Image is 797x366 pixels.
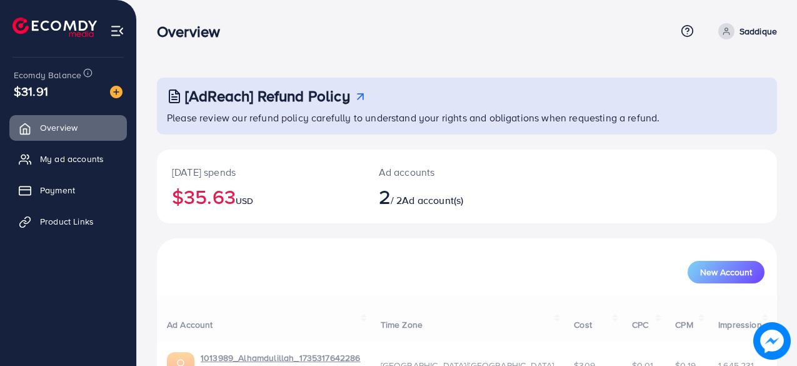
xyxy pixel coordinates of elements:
[700,268,752,277] span: New Account
[167,110,769,125] p: Please review our refund policy carefully to understand your rights and obligations when requesti...
[172,165,349,180] p: [DATE] spends
[157,23,230,41] h3: Overview
[688,261,764,283] button: New Account
[379,182,391,211] span: 2
[9,146,127,171] a: My ad accounts
[713,23,777,39] a: Saddique
[14,69,81,81] span: Ecomdy Balance
[13,18,97,37] img: logo
[9,209,127,234] a: Product Links
[185,87,350,105] h3: [AdReach] Refund Policy
[379,165,504,180] p: Ad accounts
[402,193,463,207] span: Ad account(s)
[9,178,127,203] a: Payment
[172,185,349,208] h2: $35.63
[40,153,104,165] span: My ad accounts
[9,115,127,140] a: Overview
[379,185,504,208] h2: / 2
[110,86,123,98] img: image
[753,322,791,360] img: image
[40,121,78,134] span: Overview
[739,24,777,39] p: Saddique
[40,215,94,228] span: Product Links
[40,184,75,196] span: Payment
[236,195,253,207] span: USD
[14,82,48,100] span: $31.91
[110,24,124,38] img: menu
